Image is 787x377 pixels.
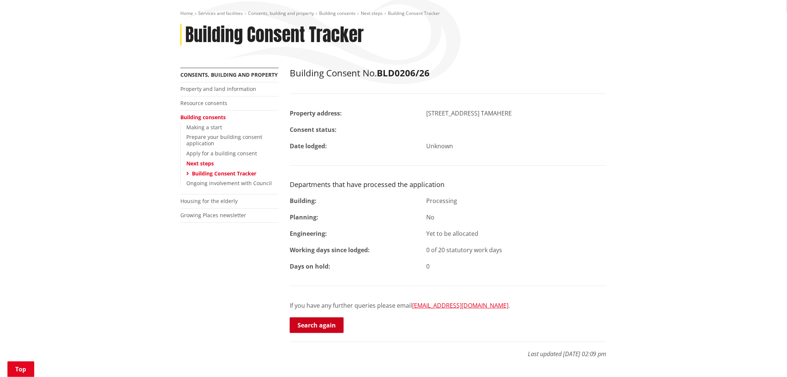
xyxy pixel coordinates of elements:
a: Consents, building and property [180,71,278,78]
h1: Building Consent Tracker [185,24,364,46]
h3: Departments that have processed the application [290,181,607,189]
p: Last updated [DATE] 02:09 pm [290,342,607,358]
a: Home [180,10,193,16]
iframe: Messenger Launcher [753,346,780,373]
div: 0 [421,262,613,271]
a: Resource consents [180,99,227,107]
a: [EMAIL_ADDRESS][DOMAIN_NAME] [412,301,508,310]
a: Next steps [186,160,214,167]
a: Search again [290,317,344,333]
a: Property and land information [180,85,256,92]
a: Building consents [319,10,356,16]
strong: Working days since lodged: [290,246,370,254]
nav: breadcrumb [180,10,607,17]
div: Yet to be allocated [421,229,613,238]
div: 0 of 20 statutory work days [421,245,613,254]
a: Building consents [180,114,226,121]
span: Building Consent Tracker [388,10,440,16]
a: Making a start [186,124,222,131]
strong: Consent status: [290,126,337,134]
strong: BLD0206/26 [377,67,430,79]
strong: Building: [290,197,317,205]
a: Prepare your building consent application [186,133,262,147]
a: Next steps [361,10,383,16]
p: If you have any further queries please email . [290,301,607,310]
a: Consents, building and property [248,10,314,16]
strong: Engineering: [290,229,327,238]
a: Housing for the elderly [180,197,238,205]
a: Top [7,361,34,377]
div: Unknown [421,142,613,151]
strong: Planning: [290,213,318,221]
strong: Days on hold: [290,262,330,270]
div: Processing [421,196,613,205]
h2: Building Consent No. [290,68,607,79]
strong: Property address: [290,109,342,117]
div: [STREET_ADDRESS] TAMAHERE [421,109,613,118]
a: Apply for a building consent [186,150,257,157]
a: Building Consent Tracker [192,170,256,177]
a: Ongoing involvement with Council [186,180,272,187]
div: No [421,213,613,222]
a: Services and facilities [198,10,243,16]
a: Growing Places newsletter [180,212,246,219]
strong: Date lodged: [290,142,327,150]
